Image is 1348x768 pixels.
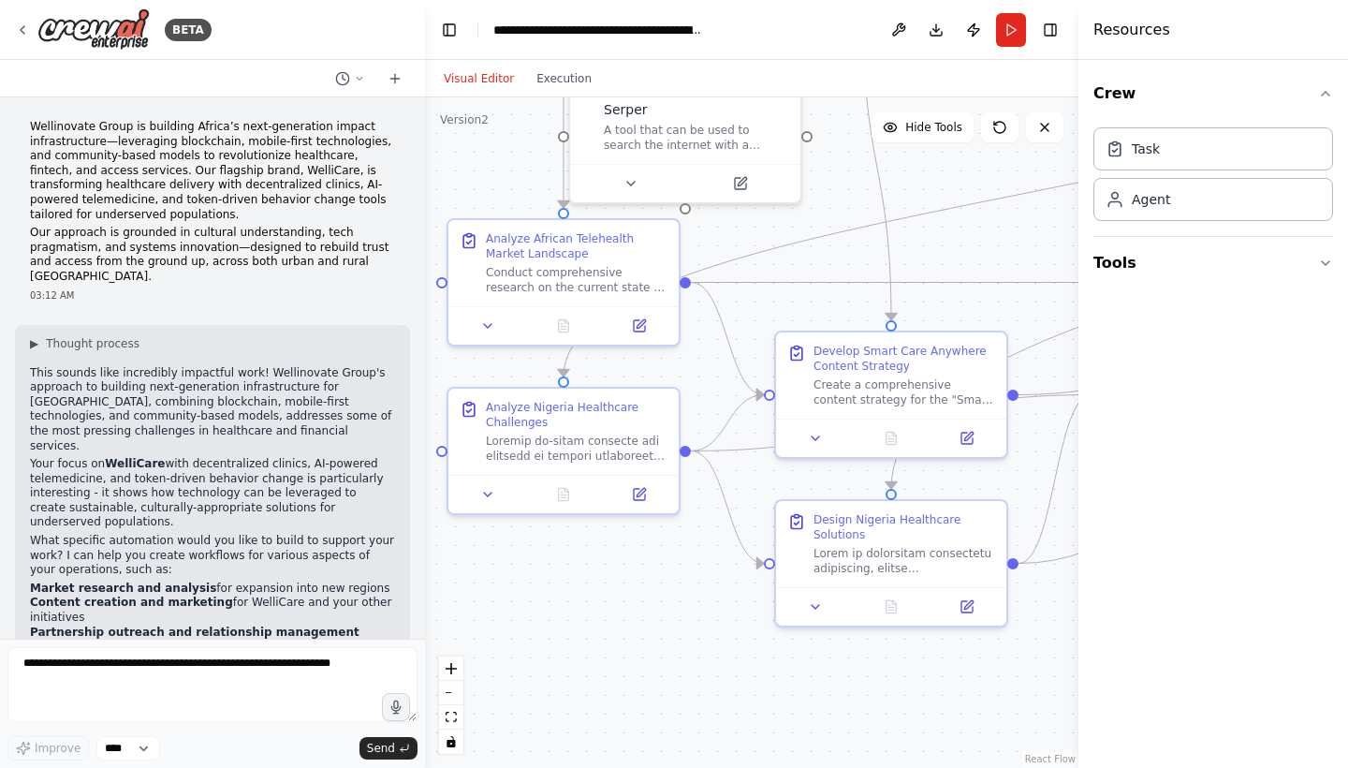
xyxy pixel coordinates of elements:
button: Hide left sidebar [436,17,462,43]
li: for expansion into new regions [30,582,395,597]
button: fit view [439,705,463,730]
button: zoom out [439,681,463,705]
button: Open in side panel [934,427,999,450]
div: Search the internet with Serper [604,81,789,119]
p: Your focus on with decentralized clinics, AI-powered telemedicine, and token-driven behavior chan... [30,457,395,530]
span: Hide Tools [905,120,962,135]
div: Analyze African Telehealth Market LandscapeConduct comprehensive research on the current state of... [447,218,681,347]
div: Develop Smart Care Anywhere Content StrategyCreate a comprehensive content strategy for the "Smar... [774,331,1008,459]
div: SerperDevToolSearch the internet with SerperA tool that can be used to search the internet with a... [568,68,802,204]
div: Loremip do-sitam consecte adi elitsedd ei tempori utlaboreet doloremagn al Enimadm'v quisn exe ul... [486,434,667,464]
p: This sounds like incredibly impactful work! Wellinovate Group's approach to building next-generat... [30,366,395,454]
strong: Partnership outreach and relationship management [30,626,359,639]
div: Lorem ip dolorsitam consectetu adipiscing, elitse doeiusmodtemp, incididunt utlaboree dolorema al... [813,546,995,576]
h4: Resources [1093,19,1170,41]
button: Switch to previous chat [328,67,373,90]
button: No output available [852,427,931,450]
div: Develop Smart Care Anywhere Content Strategy [813,344,995,374]
strong: WelliCare [105,457,165,470]
div: Create a comprehensive content strategy for the "Smart Care. Anywhere" telehealth initiative, inc... [813,377,995,407]
a: React Flow attribution [1025,754,1076,764]
button: Hide Tools [872,112,974,142]
div: Design Nigeria Healthcare Solutions [813,512,995,542]
div: Agent [1132,190,1170,209]
button: No output available [524,315,604,337]
button: Open in side panel [687,172,793,195]
g: Edge from ce959362-7fb2-4fc1-98cf-e1bfab2167a7 to c6a5111c-a85c-4925-b914-365a52b320fe [691,386,764,461]
button: Crew [1093,67,1333,120]
g: Edge from 68bbf650-0442-4b0d-aa16-e4a5be14a65f to 87635c77-5605-40c1-88be-cc20eb7ca332 [554,15,573,208]
button: Open in side panel [934,596,999,618]
g: Edge from f4f6beb3-476c-4e2d-a580-9a807d7f0b2a to c6a5111c-a85c-4925-b914-365a52b320fe [854,15,901,320]
div: A tool that can be used to search the internet with a search_query. Supports different search typ... [604,123,789,153]
span: Thought process [46,336,139,351]
button: toggle interactivity [439,730,463,754]
button: Click to speak your automation idea [382,693,410,721]
button: ▶Thought process [30,336,139,351]
button: Open in side panel [607,483,671,506]
div: 03:12 AM [30,288,395,303]
p: What specific automation would you like to build to support your work? I can help you create work... [30,534,395,578]
div: Task [1132,140,1160,158]
button: Hide right sidebar [1037,17,1063,43]
span: Improve [35,741,81,756]
p: Our approach is grounded in cultural understanding, tech pragmatism, and systems innovation—desig... [30,226,395,284]
button: No output available [524,483,604,506]
div: Crew [1093,120,1333,236]
button: Start a new chat [380,67,410,90]
button: Tools [1093,237,1333,289]
button: Visual Editor [432,67,525,90]
nav: breadcrumb [493,21,704,39]
div: Analyze Nigeria Healthcare ChallengesLoremip do-sitam consecte adi elitsedd ei tempori utlaboreet... [447,387,681,515]
div: Conduct comprehensive research on the current state of telehealth adoption in [GEOGRAPHIC_DATA], ... [486,265,667,295]
button: Execution [525,67,603,90]
g: Edge from ce959362-7fb2-4fc1-98cf-e1bfab2167a7 to a48e466c-ca4a-487b-9bab-4dab61ad9e0c [691,386,1092,461]
span: ▶ [30,336,38,351]
button: zoom in [439,657,463,681]
button: Improve [7,736,89,761]
div: Analyze African Telehealth Market Landscape [486,231,667,261]
span: Send [367,741,395,756]
div: BETA [165,19,212,41]
div: Analyze Nigeria Healthcare Challenges [486,400,667,430]
li: for WelliCare and your other initiatives [30,596,395,625]
button: Open in side panel [607,315,671,337]
g: Edge from 87635c77-5605-40c1-88be-cc20eb7ca332 to c6a5111c-a85c-4925-b914-365a52b320fe [691,273,764,405]
p: Wellinovate Group is building Africa’s next-generation impact infrastructure—leveraging blockchai... [30,120,395,222]
g: Edge from ce959362-7fb2-4fc1-98cf-e1bfab2167a7 to 0bc40b00-b77c-446c-a2e1-a646db287d90 [691,442,764,573]
strong: Content creation and marketing [30,596,233,609]
div: Version 2 [440,112,489,127]
div: React Flow controls [439,657,463,754]
div: Design Nigeria Healthcare SolutionsLorem ip dolorsitam consectetu adipiscing, elitse doeiusmodtem... [774,499,1008,628]
img: Logo [37,8,150,51]
strong: Market research and analysis [30,582,216,595]
button: Send [359,737,418,760]
button: No output available [852,596,931,618]
g: Edge from 0bc40b00-b77c-446c-a2e1-a646db287d90 to a48e466c-ca4a-487b-9bab-4dab61ad9e0c [1018,386,1092,573]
